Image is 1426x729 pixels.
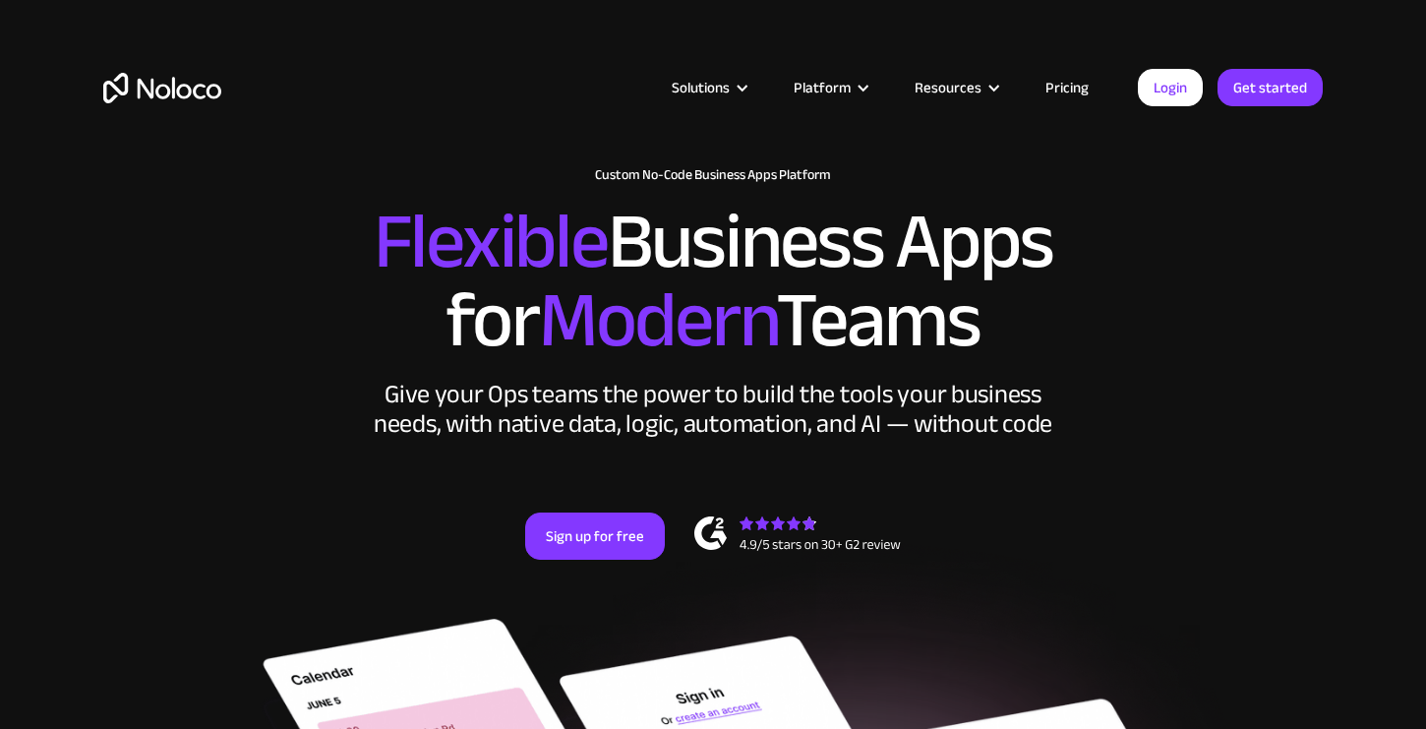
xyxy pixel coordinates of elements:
[672,75,730,100] div: Solutions
[369,380,1057,439] div: Give your Ops teams the power to build the tools your business needs, with native data, logic, au...
[1218,69,1323,106] a: Get started
[794,75,851,100] div: Platform
[103,203,1323,360] h2: Business Apps for Teams
[539,247,776,394] span: Modern
[890,75,1021,100] div: Resources
[374,168,608,315] span: Flexible
[915,75,981,100] div: Resources
[525,513,665,560] a: Sign up for free
[103,73,221,103] a: home
[1138,69,1203,106] a: Login
[1021,75,1113,100] a: Pricing
[647,75,769,100] div: Solutions
[769,75,890,100] div: Platform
